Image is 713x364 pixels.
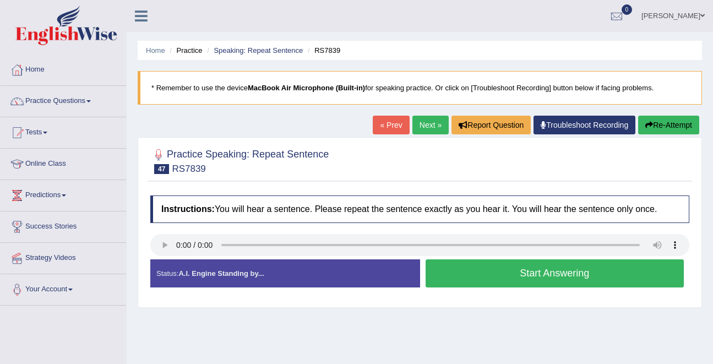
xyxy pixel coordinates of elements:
a: Practice Questions [1,86,126,113]
li: RS7839 [305,45,340,56]
h4: You will hear a sentence. Please repeat the sentence exactly as you hear it. You will hear the se... [150,195,689,223]
a: Tests [1,117,126,145]
a: Success Stories [1,211,126,239]
button: Report Question [451,116,531,134]
b: MacBook Air Microphone (Built-in) [248,84,365,92]
div: Status: [150,259,420,287]
a: Home [1,55,126,82]
blockquote: * Remember to use the device for speaking practice. Or click on [Troubleshoot Recording] button b... [138,71,702,105]
span: 0 [622,4,633,15]
a: Your Account [1,274,126,302]
li: Practice [167,45,202,56]
span: 47 [154,164,169,174]
small: RS7839 [172,164,205,174]
button: Re-Attempt [638,116,699,134]
a: Predictions [1,180,126,208]
a: Strategy Videos [1,243,126,270]
b: Instructions: [161,204,215,214]
strong: A.I. Engine Standing by... [178,269,264,278]
a: « Prev [373,116,409,134]
a: Home [146,46,165,55]
a: Next » [412,116,449,134]
a: Speaking: Repeat Sentence [214,46,303,55]
h2: Practice Speaking: Repeat Sentence [150,146,329,174]
a: Online Class [1,149,126,176]
a: Troubleshoot Recording [534,116,635,134]
button: Start Answering [426,259,684,287]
